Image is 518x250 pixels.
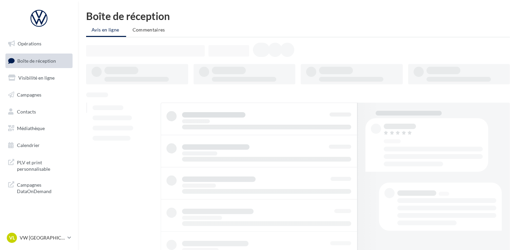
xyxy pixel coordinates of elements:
[4,138,74,152] a: Calendrier
[4,105,74,119] a: Contacts
[17,125,45,131] span: Médiathèque
[17,180,70,195] span: Campagnes DataOnDemand
[4,155,74,175] a: PLV et print personnalisable
[9,234,15,241] span: VL
[5,231,73,244] a: VL VW [GEOGRAPHIC_DATA]
[4,88,74,102] a: Campagnes
[4,71,74,85] a: Visibilité en ligne
[4,37,74,51] a: Opérations
[4,178,74,197] a: Campagnes DataOnDemand
[86,11,510,21] div: Boîte de réception
[20,234,65,241] p: VW [GEOGRAPHIC_DATA]
[4,121,74,136] a: Médiathèque
[17,92,41,98] span: Campagnes
[17,58,56,63] span: Boîte de réception
[17,108,36,114] span: Contacts
[18,75,55,81] span: Visibilité en ligne
[17,158,70,172] span: PLV et print personnalisable
[133,27,165,33] span: Commentaires
[4,54,74,68] a: Boîte de réception
[18,41,41,46] span: Opérations
[17,142,40,148] span: Calendrier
